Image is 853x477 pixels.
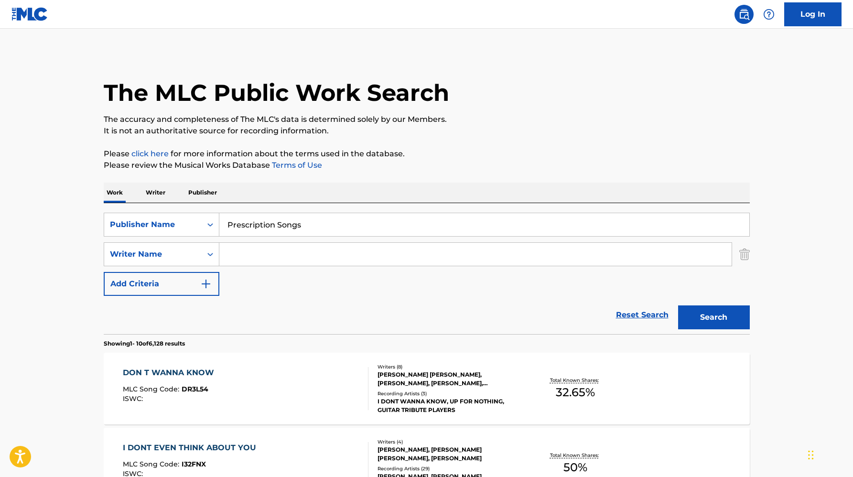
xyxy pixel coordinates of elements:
[556,384,595,401] span: 32.65 %
[550,377,601,384] p: Total Known Shares:
[182,385,208,393] span: DR3L54
[270,161,322,170] a: Terms of Use
[738,9,750,20] img: search
[11,7,48,21] img: MLC Logo
[104,353,750,424] a: DON T WANNA KNOWMLC Song Code:DR3L54ISWC:Writers (8)[PERSON_NAME] [PERSON_NAME], [PERSON_NAME], [...
[759,5,778,24] div: Help
[104,339,185,348] p: Showing 1 - 10 of 6,128 results
[550,452,601,459] p: Total Known Shares:
[104,148,750,160] p: Please for more information about the terms used in the database.
[563,459,587,476] span: 50 %
[182,460,206,468] span: I32FNX
[678,305,750,329] button: Search
[131,149,169,158] a: click here
[123,394,145,403] span: ISWC :
[763,9,775,20] img: help
[378,363,522,370] div: Writers ( 8 )
[734,5,754,24] a: Public Search
[378,397,522,414] div: I DONT WANNA KNOW, UP FOR NOTHING, GUITAR TRIBUTE PLAYERS
[378,445,522,463] div: [PERSON_NAME], [PERSON_NAME] [PERSON_NAME], [PERSON_NAME]
[104,78,449,107] h1: The MLC Public Work Search
[123,460,182,468] span: MLC Song Code :
[104,114,750,125] p: The accuracy and completeness of The MLC's data is determined solely by our Members.
[104,183,126,203] p: Work
[123,442,261,454] div: I DONT EVEN THINK ABOUT YOU
[378,370,522,388] div: [PERSON_NAME] [PERSON_NAME], [PERSON_NAME], [PERSON_NAME], [PERSON_NAME], [PERSON_NAME], [PERSON_...
[378,390,522,397] div: Recording Artists ( 3 )
[200,278,212,290] img: 9d2ae6d4665cec9f34b9.svg
[110,219,196,230] div: Publisher Name
[611,304,673,325] a: Reset Search
[104,272,219,296] button: Add Criteria
[123,385,182,393] span: MLC Song Code :
[805,431,853,477] iframe: Chat Widget
[104,213,750,334] form: Search Form
[378,438,522,445] div: Writers ( 4 )
[143,183,168,203] p: Writer
[104,125,750,137] p: It is not an authoritative source for recording information.
[104,160,750,171] p: Please review the Musical Works Database
[185,183,220,203] p: Publisher
[123,367,219,379] div: DON T WANNA KNOW
[110,249,196,260] div: Writer Name
[739,242,750,266] img: Delete Criterion
[378,465,522,472] div: Recording Artists ( 29 )
[784,2,842,26] a: Log In
[808,441,814,469] div: Drag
